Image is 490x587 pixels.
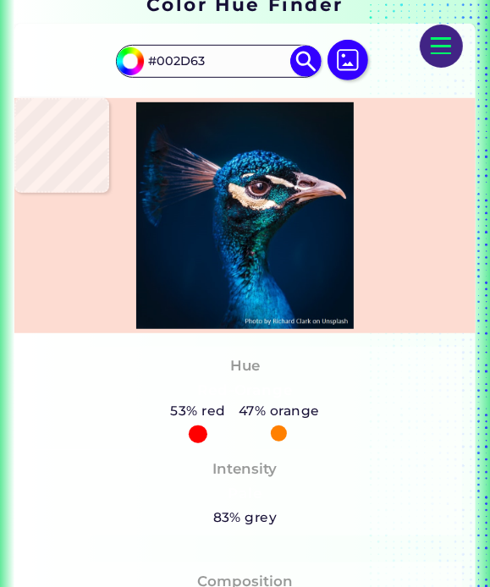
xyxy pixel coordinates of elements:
[213,457,278,481] h4: Intensity
[190,381,300,401] h3: Red-Orange
[232,400,326,422] h5: 47% orange
[230,354,260,378] h4: Hue
[290,46,322,77] img: icon search
[213,507,278,529] h5: 83% grey
[19,102,471,329] img: img_pavlin.jpg
[142,47,295,75] input: type color..
[164,400,233,422] h5: 53% red
[221,484,269,504] h3: Pale
[328,40,368,80] img: icon picture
